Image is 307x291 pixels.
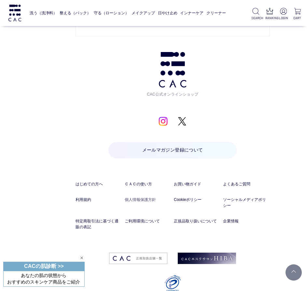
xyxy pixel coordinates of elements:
a: はじめての方へ [76,181,122,187]
img: footer_image02.png [178,253,236,264]
a: SEARCH [251,8,260,20]
a: LOGIN [279,8,288,20]
p: RANKING [265,16,274,20]
a: ソーシャルメディアポリシー [223,197,270,208]
a: 企業情報 [223,218,270,224]
a: 日やけ止め [158,6,177,20]
img: footer_image03.png [109,253,167,264]
a: CART [293,8,302,20]
a: ご利用環境について [125,218,171,224]
a: メールマガジン登録について [108,142,237,158]
a: ＣＡＣの使い方 [125,181,171,187]
img: logo [7,5,22,21]
a: 洗う（洗浄料） [30,6,57,20]
p: SEARCH [251,16,260,20]
span: CAC公式オンラインショップ [147,87,199,97]
a: メイクアップ [132,6,155,20]
a: 正規品取り扱いについて [174,218,220,224]
a: 特定商取引法に基づく通販の表記 [76,218,122,230]
a: 利用規約 [76,197,122,203]
a: よくあるご質問 [223,181,270,187]
a: CAC公式オンラインショップ [147,52,199,97]
a: 個人情報保護方針 [125,197,171,203]
a: Cookieポリシー [174,197,220,203]
a: お買い物ガイド [174,181,220,187]
p: CART [293,16,302,20]
a: インナーケア [180,6,203,20]
a: 整える（パック） [60,6,91,20]
a: クリーナー [206,6,226,20]
a: 守る（ローション） [94,6,129,20]
a: RANKING [265,8,274,20]
p: LOGIN [279,16,288,20]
